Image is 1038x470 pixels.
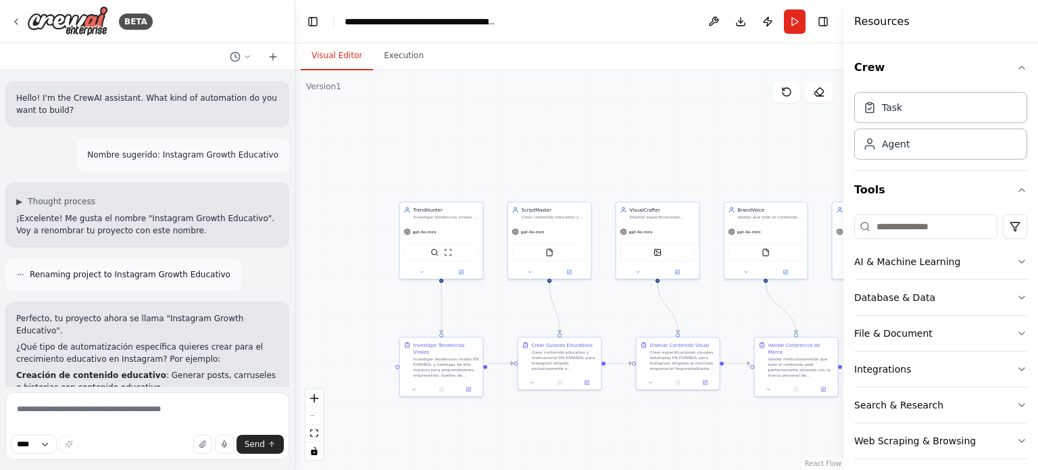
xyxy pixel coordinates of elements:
img: DallETool [653,248,662,256]
p: Hello! I'm the CrewAI assistant. What kind of automation do you want to build? [16,92,278,116]
span: Thought process [28,196,95,207]
button: Improve this prompt [59,435,78,454]
div: ScriptMasterCrear contenido educativo y motivacional EN ESPAÑOL para Instagram dirigido específic... [508,202,592,279]
button: Open in side panel [457,385,480,394]
li: : Generar posts, carruseles o historias con contenido educativo [16,369,278,394]
div: Validar meticulosamente que todo el contenido esté perfectamente alineado con la marca personal d... [768,356,834,378]
div: VisualCrafterDiseñar especificaciones visuales EN ESPAÑOL para Instagram dirigidas a emprendedore... [616,202,700,279]
button: No output available [664,379,692,387]
button: Open in side panel [550,268,589,276]
p: ¿Qué tipo de automatización específica quieres crear para el crecimiento educativo en Instagram? ... [16,341,278,365]
button: Start a new chat [262,49,284,65]
g: Edge from a5569951-618b-4b62-be16-64708e87a534 to 9e76f559-9a7a-4567-8b14-275bf060e972 [438,282,445,333]
span: gpt-4o-mini [413,229,437,235]
button: Hide right sidebar [814,12,833,31]
button: Open in side panel [658,268,697,276]
div: BETA [119,14,153,30]
div: Crear contenido educativo y motivacional EN ESPAÑOL para Instagram dirigido específicamente a emp... [522,214,587,220]
div: Investigar Tendencias ViralesInvestigar tendencias virales EN ESPAÑOL y hashtags de alto impacto ... [399,337,484,396]
nav: breadcrumb [345,15,497,28]
div: Database & Data [854,291,935,304]
span: Send [245,439,265,450]
div: Tools [854,209,1027,470]
button: toggle interactivity [305,442,323,460]
p: ¡Excelente! Me gusta el nombre "Instagram Growth Educativo". Voy a renombrar tu proyecto con este... [16,212,278,237]
button: AI & Machine Learning [854,244,1027,279]
button: Tools [854,171,1027,209]
g: Edge from 836ae2a9-f759-45de-83de-4e8ffaef49a9 to 44e15535-685e-4e68-9ad1-2492011aca99 [762,282,799,333]
img: FileReadTool [762,248,770,256]
p: Nombre sugerido: Instagram Growth Educativo [87,149,278,161]
button: File & Document [854,316,1027,351]
button: ▶Thought process [16,196,95,207]
div: Web Scraping & Browsing [854,434,976,448]
button: Visual Editor [301,42,373,70]
div: Diseñar especificaciones visuales EN ESPAÑOL para Instagram dirigidas a emprendedores, empresario... [630,214,695,220]
span: gpt-4o-mini [521,229,545,235]
button: Execution [373,42,435,70]
button: Upload files [193,435,212,454]
a: React Flow attribution [805,460,841,467]
div: Crear contenido educativo y motivacional EN ESPAÑOL para Instagram dirigido exclusivamente a empr... [532,350,597,371]
div: BrandVoiceValidar que todo el contenido esté perfectamente alineado con la marca personal de {cre... [724,202,808,279]
button: Hide left sidebar [303,12,322,31]
g: Edge from ca934cbe-781d-4074-8d2a-88a545f782ca to 44e15535-685e-4e68-9ad1-2492011aca99 [724,360,750,367]
g: Edge from 4623d898-2b29-4a94-9993-b940aa28f905 to b843a930-3d9b-4070-821e-4d9a6ffbbd6d [546,282,563,333]
div: Integrations [854,362,911,376]
span: ▶ [16,196,22,207]
button: Database & Data [854,280,1027,315]
div: AI & Machine Learning [854,255,960,268]
h4: Resources [854,14,910,30]
strong: Creación de contenido educativo [16,371,166,380]
div: Investigar tendencias virales y hashtags de alto impacto para emprendedores, empresarios, profesi... [414,214,479,220]
button: fit view [305,425,323,442]
g: Edge from 5d447074-14d7-4854-8a0b-98cde4037c64 to ca934cbe-781d-4074-8d2a-88a545f782ca [654,282,681,333]
button: Search & Research [854,387,1027,423]
div: ScriptMaster [522,206,587,213]
button: Crew [854,49,1027,87]
button: Open in side panel [766,268,805,276]
div: TrendHunter [414,206,479,213]
div: Crear Guiones Educativos [532,342,593,348]
div: Validar Coherencia de Marca [768,342,834,355]
button: zoom in [305,390,323,407]
img: Logo [27,6,108,37]
div: Disenar Contenido VisualCrear especificaciones visuales detalladas EN ESPAÑOL para Instagram diri... [636,337,720,390]
div: Crear especificaciones visuales detalladas EN ESPAÑOL para Instagram dirigidas al mercado empresa... [650,350,716,371]
div: Investigar tendencias virales EN ESPAÑOL y hashtags de alto impacto para emprendedores, empresari... [414,356,479,378]
button: Switch to previous chat [224,49,257,65]
div: Version 1 [306,81,341,92]
g: Edge from b843a930-3d9b-4070-821e-4d9a6ffbbd6d to ca934cbe-781d-4074-8d2a-88a545f782ca [605,360,632,367]
span: gpt-4o-mini [629,229,653,235]
div: Validar Coherencia de MarcaValidar meticulosamente que todo el contenido esté perfectamente aline... [754,337,839,396]
button: Web Scraping & Browsing [854,423,1027,459]
div: TrendHunterInvestigar tendencias virales y hashtags de alto impacto para emprendedores, empresari... [399,202,484,279]
button: Open in side panel [812,385,835,394]
div: Task [882,101,902,114]
img: ScrapeWebsiteTool [444,248,452,256]
button: No output available [545,379,574,387]
button: Click to speak your automation idea [215,435,234,454]
button: Integrations [854,352,1027,387]
p: Perfecto, tu proyecto ahora se llama "Instagram Growth Educativo". [16,312,278,337]
div: BrandVoice [738,206,804,213]
div: VisualCrafter [630,206,695,213]
span: Renaming project to Instagram Growth Educativo [30,269,230,280]
button: Open in side panel [575,379,598,387]
div: Crew [854,87,1027,170]
div: Agent [882,137,910,151]
div: Disenar Contenido Visual [650,342,710,348]
div: React Flow controls [305,390,323,460]
div: Crear Guiones EducativosCrear contenido educativo y motivacional EN ESPAÑOL para Instagram dirigi... [518,337,602,390]
button: Open in side panel [693,379,716,387]
div: Search & Research [854,398,943,412]
img: FileReadTool [545,248,553,256]
button: Open in side panel [442,268,480,276]
button: Send [237,435,284,454]
g: Edge from 9e76f559-9a7a-4567-8b14-275bf060e972 to b843a930-3d9b-4070-821e-4d9a6ffbbd6d [487,360,514,367]
div: Validar que todo el contenido esté perfectamente alineado con la marca personal de {creator_name}... [738,214,804,220]
button: No output available [427,385,455,394]
div: File & Document [854,327,933,340]
button: No output available [782,385,810,394]
img: SerperDevTool [430,248,439,256]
